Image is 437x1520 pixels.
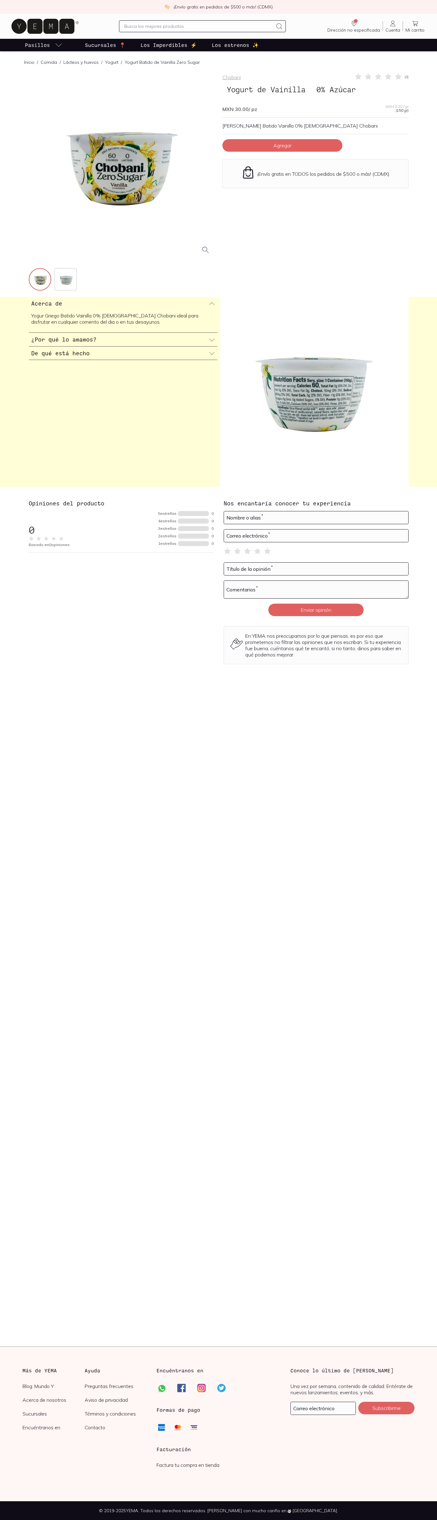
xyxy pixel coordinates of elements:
[63,59,99,65] a: Lácteos y huevos
[383,20,403,33] a: Cuenta
[222,74,241,80] a: Chobani
[24,39,64,51] a: pasillo-todos-link
[164,4,170,10] img: check
[124,23,273,30] input: Busca los mejores productos
[211,527,214,530] div: 0
[22,1424,85,1431] a: Encuéntranos en
[158,542,176,545] div: 1 estrellas
[273,142,291,149] span: Agregar
[156,1367,203,1374] h3: Encuéntranos en
[31,299,62,307] h3: Acerca de
[85,1383,147,1389] a: Preguntas frecuentes
[257,171,390,177] p: ¡Envío gratis en TODOS los pedidos de $500 o más! (CDMX)
[158,512,176,515] div: 5 estrellas
[268,604,364,616] button: Enviar opinión
[31,349,90,357] h3: De qué está hecho
[358,1402,415,1414] button: Subscribirme
[29,542,70,547] span: Basado en 0 opiniones
[55,269,77,291] img: 30295-yogurt-de-vainilla-0-azucar-2_b065eaeb-45f6-49e0-adf1-9b794a2765bf=fwebp-q70-w256
[224,499,409,507] h3: Nos encantaría conocer tu experiencia
[291,1402,355,1415] input: mimail@gmail.com
[222,106,257,112] span: MXN 30.00 / pz
[405,75,409,79] span: ( 0 )
[99,59,105,65] span: /
[156,1462,219,1468] a: Factura tu compra en tienda
[211,534,214,538] div: 0
[156,1446,281,1453] h3: Facturación
[158,527,176,530] div: 3 estrellas
[385,27,400,33] span: Cuenta
[396,109,409,112] span: (150 gr)
[31,335,97,343] h3: ¿Por qué lo amamos?
[241,166,255,179] img: Envío
[222,123,409,129] p: [PERSON_NAME] Batido Vainilla 0% [DEMOGRAPHIC_DATA] Chobani
[222,84,310,95] span: Yogurt de Vainilla
[403,20,427,33] a: Mi carrito
[291,1367,415,1374] h3: Conoce lo último de [PERSON_NAME]
[125,59,200,65] p: Yogurt Batido de Vainilla Zero Sugar
[291,1383,415,1396] p: Una vez por semana, contenido de calidad. Entérate de nuevos lanzamientos, eventos, y más.
[85,1411,147,1417] a: Términos y condiciones
[245,633,402,658] p: En YEMA nos preocupamos por lo que piensas, es por eso que prometemos no filtrar las opiniones qu...
[222,139,342,152] button: Agregar
[85,41,126,49] p: Sucursales 📍
[141,41,197,49] p: Los Imperdibles ⚡️
[174,4,273,10] p: ¡Envío gratis en pedidos de $500 o más! (CDMX)
[105,59,118,65] a: Yogurt
[405,27,425,33] span: Mi carrito
[29,499,214,507] h3: Opiniones del producto
[158,534,176,538] div: 2 estrellas
[85,1397,147,1403] a: Aviso de privacidad
[34,59,41,65] span: /
[22,1397,85,1403] a: Acerca de nosotros
[57,59,63,65] span: /
[385,105,409,109] span: MXN 0.20 / gr
[211,39,260,51] a: Los estrenos ✨
[212,41,259,49] p: Los estrenos ✨
[211,519,214,523] div: 0
[158,519,176,523] div: 4 estrellas
[139,39,198,51] a: Los Imperdibles ⚡️
[25,41,50,49] p: Pasillos
[29,524,35,535] span: 0
[29,269,52,291] img: 30295-yogurt-de-vainilla-0-azucar-1_1fe50cd7-1177-4d63-a57e-92bf19ab9e3f=fwebp-q70-w256
[84,39,127,51] a: Sucursales 📍
[85,1367,147,1374] h3: Ayuda
[327,27,380,33] span: Dirección no especificada
[22,1383,85,1389] a: Blog: Mundo Y
[211,512,214,515] div: 0
[325,20,383,33] a: Dirección no especificada
[41,59,57,65] a: Comida
[156,1406,200,1414] h3: Formas de pago
[312,84,360,95] span: 0% Azúcar
[31,312,215,325] p: Yogur Griego Batido Vainilla 0% [DEMOGRAPHIC_DATA] Chobani ideal para disfrutar en cualquier come...
[24,59,34,65] a: Inicio
[211,542,214,545] div: 0
[22,1367,85,1374] h3: Más de YEMA
[85,1424,147,1431] a: Contacto
[220,297,409,487] img: 30295 yogurt de vainilla 0% azucar
[22,1411,85,1417] a: Sucursales
[118,59,125,65] span: /
[207,1508,338,1513] span: [PERSON_NAME] con mucho cariño en [GEOGRAPHIC_DATA].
